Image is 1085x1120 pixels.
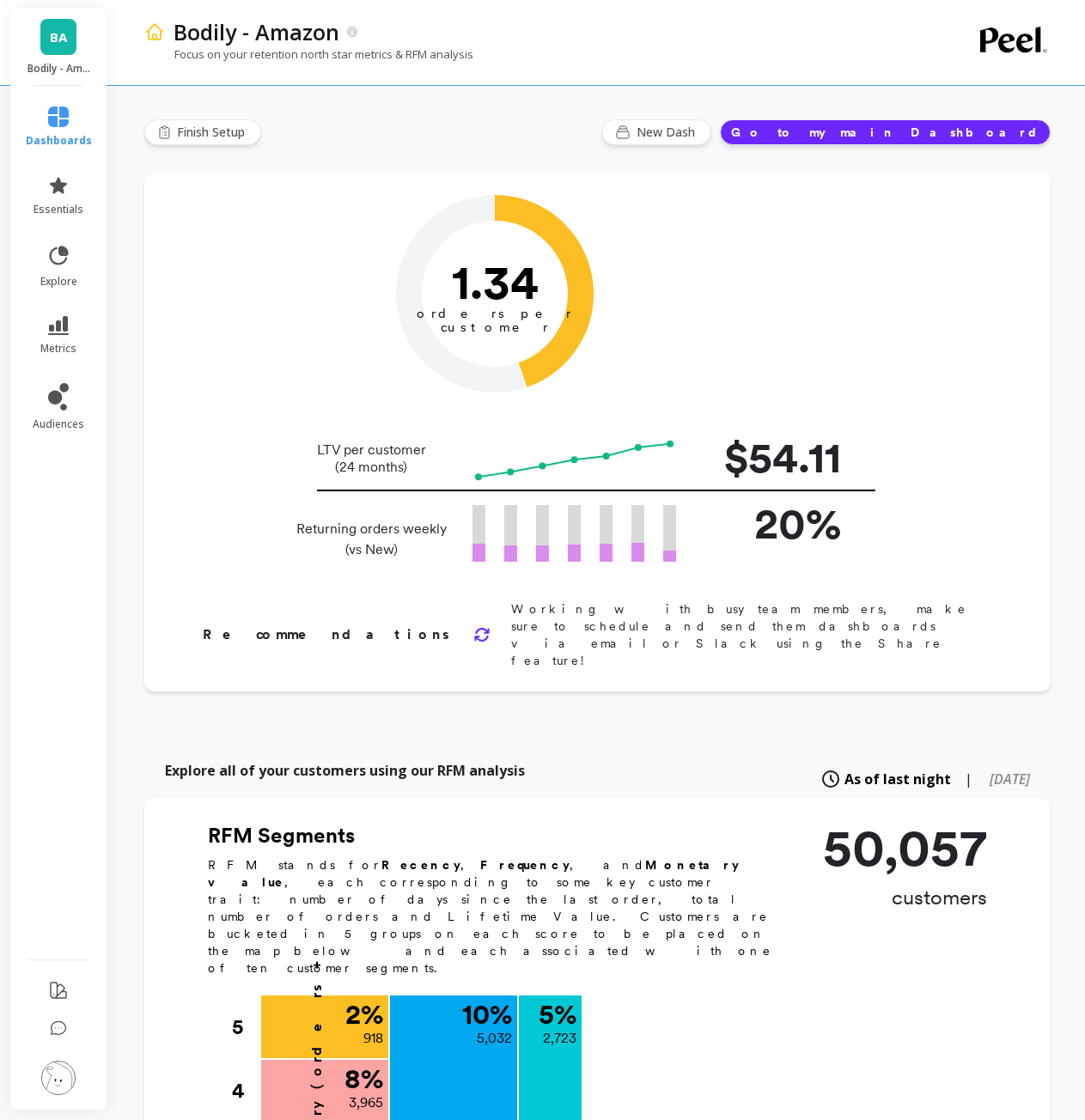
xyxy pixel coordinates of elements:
span: As of last night [844,769,951,789]
span: BA [50,27,67,47]
b: Recency [381,858,460,872]
span: Finish Setup [177,124,250,141]
p: 918 [363,1028,383,1049]
p: Explore all of your customers using our RFM analysis [165,760,525,781]
p: RFM stands for , , and , each corresponding to some key customer trait: number of days since the ... [208,856,792,977]
span: audiences [33,417,84,431]
img: profile picture [41,1061,76,1095]
span: [DATE] [990,770,1030,788]
p: 3,965 [349,1093,383,1113]
p: 5,032 [477,1028,512,1049]
div: 5 [232,995,259,1059]
p: Focus on your retention north star metrics & RFM analysis [144,46,473,62]
p: $54.11 [704,425,841,490]
span: New Dash [637,124,700,141]
span: dashboards [26,134,92,148]
tspan: orders per [417,306,573,321]
p: Bodily - Amazon [174,17,339,46]
text: 1.34 [451,253,538,310]
p: 2 % [345,1001,383,1028]
span: | [965,769,972,789]
tspan: customer [440,320,549,335]
p: 50,057 [823,822,987,873]
p: 10 % [462,1001,512,1028]
p: 8 % [344,1065,383,1093]
button: Go to my main Dashboard [720,119,1051,145]
p: Working with busy team members, make sure to schedule and send them dashboards via email or Slack... [511,600,996,669]
span: explore [40,275,77,289]
p: 5 % [539,1001,576,1028]
span: metrics [40,342,76,356]
b: Frequency [480,858,570,872]
p: 20% [704,491,841,556]
p: 2,723 [543,1028,576,1049]
img: header icon [144,21,165,42]
span: essentials [34,203,83,216]
p: Returning orders weekly (vs New) [291,519,452,560]
p: customers [823,884,987,911]
p: LTV per customer (24 months) [291,441,452,476]
h2: RFM Segments [208,822,792,849]
button: New Dash [601,119,711,145]
p: Bodily - Amazon [27,62,90,76]
p: Recommendations [203,624,453,645]
button: Finish Setup [144,119,261,145]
